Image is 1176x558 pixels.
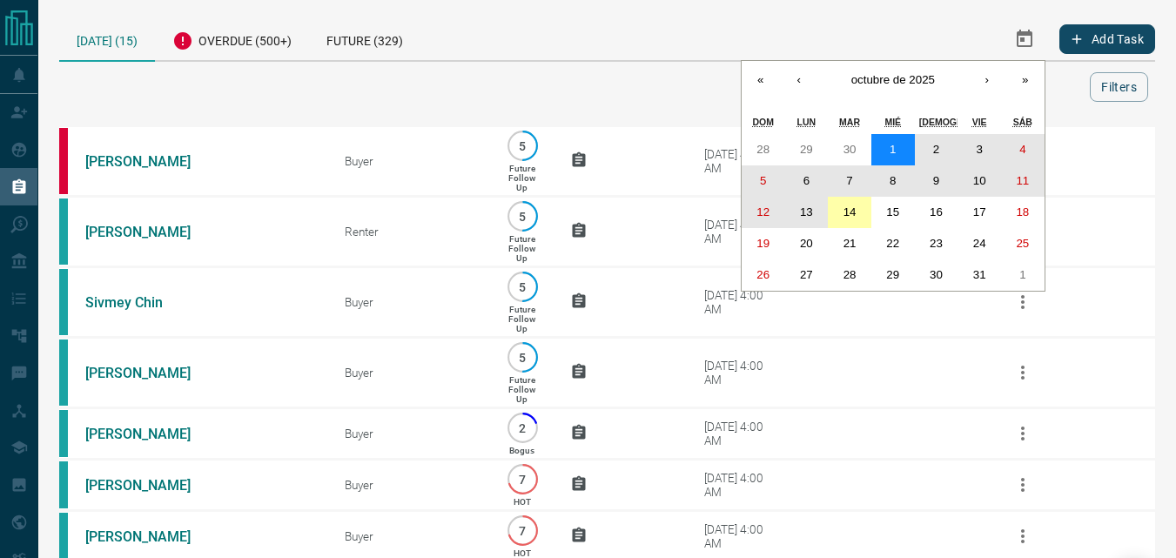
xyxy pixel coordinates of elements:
div: [DATE] 4:00 AM [704,471,778,499]
button: 1 de octubre de 2025 [871,134,915,165]
button: « [742,61,780,99]
button: 4 de octubre de 2025 [1001,134,1045,165]
button: 27 de octubre de 2025 [785,259,829,291]
p: 5 [516,351,529,364]
p: 5 [516,280,529,293]
button: 29 de septiembre de 2025 [785,134,829,165]
abbr: miércoles [884,117,901,127]
abbr: 20 de octubre de 2025 [800,237,813,250]
a: [PERSON_NAME] [85,477,216,494]
abbr: 13 de octubre de 2025 [800,205,813,218]
div: Buyer [345,154,474,168]
abbr: 9 de octubre de 2025 [933,174,939,187]
button: 16 de octubre de 2025 [915,197,958,228]
button: Add Task [1059,24,1155,54]
button: 9 de octubre de 2025 [915,165,958,197]
abbr: viernes [972,117,987,127]
button: 24 de octubre de 2025 [958,228,1001,259]
div: [DATE] 4:00 AM [704,288,778,316]
abbr: domingo [752,117,774,127]
button: 15 de octubre de 2025 [871,197,915,228]
p: Bogus [509,446,534,455]
button: 14 de octubre de 2025 [828,197,871,228]
button: 29 de octubre de 2025 [871,259,915,291]
abbr: 12 de octubre de 2025 [756,205,769,218]
button: 26 de octubre de 2025 [742,259,785,291]
button: 28 de octubre de 2025 [828,259,871,291]
button: Select Date Range [1004,18,1045,60]
div: [DATE] 4:00 AM [704,420,778,447]
abbr: 25 de octubre de 2025 [1016,237,1029,250]
abbr: 29 de septiembre de 2025 [800,143,813,156]
div: condos.ca [59,269,68,335]
p: HOT [514,497,531,507]
abbr: 15 de octubre de 2025 [886,205,899,218]
a: Sivmey Chin [85,294,216,311]
abbr: 30 de octubre de 2025 [930,268,943,281]
button: 22 de octubre de 2025 [871,228,915,259]
button: 17 de octubre de 2025 [958,197,1001,228]
p: HOT [514,548,531,558]
p: Future Follow Up [508,375,535,404]
div: [DATE] 4:00 AM [704,218,778,245]
div: [DATE] 4:00 AM [704,147,778,175]
abbr: 27 de octubre de 2025 [800,268,813,281]
abbr: 8 de octubre de 2025 [890,174,896,187]
div: [DATE] 4:00 AM [704,522,778,550]
div: Future (329) [309,17,420,60]
button: 8 de octubre de 2025 [871,165,915,197]
p: 5 [516,139,529,152]
button: 3 de octubre de 2025 [958,134,1001,165]
button: 21 de octubre de 2025 [828,228,871,259]
abbr: 3 de octubre de 2025 [976,143,982,156]
div: Buyer [345,529,474,543]
abbr: 5 de octubre de 2025 [760,174,766,187]
abbr: 17 de octubre de 2025 [973,205,986,218]
p: Future Follow Up [508,305,535,333]
abbr: 28 de septiembre de 2025 [756,143,769,156]
button: 11 de octubre de 2025 [1001,165,1045,197]
button: 20 de octubre de 2025 [785,228,829,259]
button: 30 de septiembre de 2025 [828,134,871,165]
abbr: 31 de octubre de 2025 [973,268,986,281]
abbr: lunes [797,117,816,127]
button: › [968,61,1006,99]
div: Renter [345,225,474,239]
button: 2 de octubre de 2025 [915,134,958,165]
button: ‹ [780,61,818,99]
abbr: 1 de noviembre de 2025 [1019,268,1025,281]
abbr: 29 de octubre de 2025 [886,268,899,281]
button: 12 de octubre de 2025 [742,197,785,228]
p: 5 [516,210,529,223]
p: 7 [516,473,529,486]
button: 7 de octubre de 2025 [828,165,871,197]
div: condos.ca [59,198,68,265]
a: [PERSON_NAME] [85,528,216,545]
div: Buyer [345,295,474,309]
abbr: 1 de octubre de 2025 [890,143,896,156]
abbr: 7 de octubre de 2025 [846,174,852,187]
p: Future Follow Up [508,164,535,192]
abbr: 28 de octubre de 2025 [843,268,857,281]
abbr: jueves [919,117,1024,127]
abbr: 22 de octubre de 2025 [886,237,899,250]
a: [PERSON_NAME] [85,153,216,170]
abbr: 30 de septiembre de 2025 [843,143,857,156]
div: [DATE] (15) [59,17,155,62]
div: [DATE] 4:00 AM [704,359,778,387]
abbr: 11 de octubre de 2025 [1016,174,1029,187]
div: condos.ca [59,410,68,457]
div: Buyer [345,427,474,440]
button: octubre de 2025 [818,61,968,99]
abbr: 24 de octubre de 2025 [973,237,986,250]
button: 10 de octubre de 2025 [958,165,1001,197]
p: 7 [516,524,529,537]
button: Filters [1090,72,1148,102]
a: [PERSON_NAME] [85,426,216,442]
a: [PERSON_NAME] [85,224,216,240]
div: Overdue (500+) [155,17,309,60]
button: 5 de octubre de 2025 [742,165,785,197]
abbr: 19 de octubre de 2025 [756,237,769,250]
div: condos.ca [59,340,68,406]
span: octubre de 2025 [851,73,935,86]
